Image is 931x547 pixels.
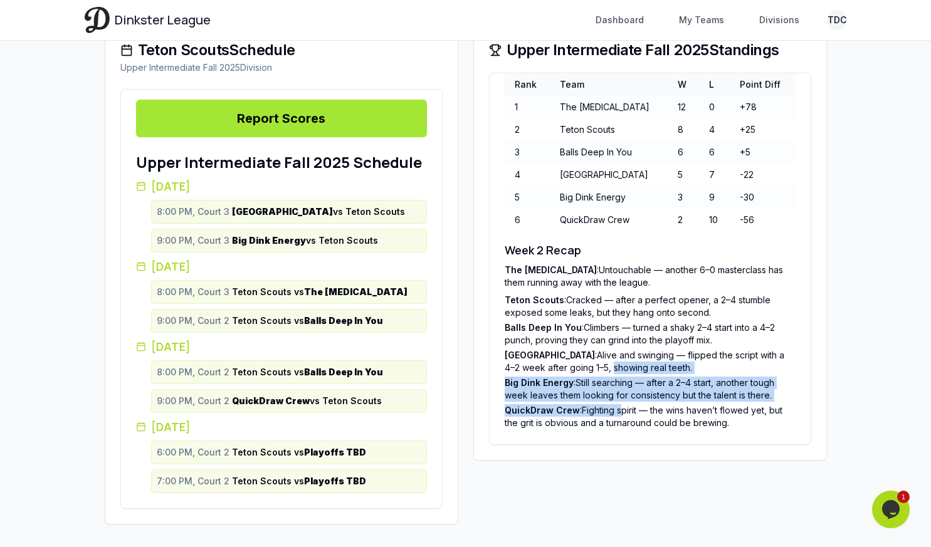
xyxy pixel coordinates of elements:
[588,9,651,31] a: Dashboard
[115,11,211,29] span: Dinkster League
[232,286,408,298] span: Teton Scouts vs
[505,294,796,319] li: : Cracked — after a perfect opener, a 2–4 stumble exposed some leaks, but they hang onto second.
[505,264,796,289] li: : Untouchable — another 6–0 masterclass has them running away with the league.
[505,264,597,275] span: The [MEDICAL_DATA]
[232,395,310,406] strong: QuickDraw Crew
[157,366,229,378] span: 8:00 PM, Court 2
[157,234,229,247] span: 9:00 PM, Court 3
[505,377,796,402] li: : Still searching — after a 2–4 start, another tough week leaves them looking for consistency but...
[304,367,383,377] strong: Balls Deep In You
[668,164,699,186] td: 5
[232,446,366,459] span: Teton Scouts vs
[505,405,580,415] span: QuickDraw Crew
[157,446,229,459] span: 6:00 PM, Court 2
[668,96,699,118] td: 12
[872,491,912,528] iframe: chat widget
[668,141,699,164] td: 6
[505,350,595,360] span: [GEOGRAPHIC_DATA]
[304,476,366,486] strong: Playoffs TBD
[550,96,668,118] td: The [MEDICAL_DATA]
[304,315,383,326] strong: Balls Deep In You
[505,186,550,209] td: 5
[550,73,668,96] th: Team
[699,141,730,164] td: 6
[120,43,443,58] div: Teton Scouts Schedule
[505,321,796,346] li: : Climbers — turned a shaky 2–4 start into a 4–2 punch, proving they can grind into the playoff mix.
[489,43,811,58] div: Upper Intermediate Fall 2025 Standings
[505,322,582,333] span: Balls Deep In You
[136,258,427,275] h3: [DATE]
[232,395,382,407] span: vs Teton Scouts
[730,209,795,231] td: -56
[232,206,333,217] strong: [GEOGRAPHIC_DATA]
[304,286,408,297] strong: The [MEDICAL_DATA]
[730,164,795,186] td: -22
[157,315,229,327] span: 9:00 PM, Court 2
[232,475,366,487] span: Teton Scouts vs
[730,141,795,164] td: +5
[730,186,795,209] td: -30
[699,164,730,186] td: 7
[85,7,211,33] a: Dinkster League
[699,118,730,141] td: 4
[699,96,730,118] td: 0
[550,141,668,164] td: Balls Deep In You
[668,73,699,96] th: W
[505,404,796,429] li: : Fighting spirit — the wins haven’t flowed yet, but the grit is obvious and a turnaround could b...
[730,118,795,141] td: +25
[232,234,378,247] span: vs Teton Scouts
[136,418,427,435] h3: [DATE]
[232,366,383,378] span: Teton Scouts vs
[699,209,730,231] td: 10
[304,447,366,457] strong: Playoffs TBD
[699,73,730,96] th: L
[505,96,550,118] td: 1
[232,315,383,327] span: Teton Scouts vs
[505,209,550,231] td: 6
[85,7,110,33] img: Dinkster
[136,338,427,355] h3: [DATE]
[550,164,668,186] td: [GEOGRAPHIC_DATA]
[505,241,796,259] h2: Week 2 Recap
[157,475,229,487] span: 7:00 PM, Court 2
[550,186,668,209] td: Big Dink Energy
[120,61,443,74] div: Upper Intermediate Fall 2025 Division
[505,377,574,388] span: Big Dink Energy
[505,164,550,186] td: 4
[505,73,550,96] th: Rank
[505,294,564,305] span: Teton Scouts
[671,9,732,31] a: My Teams
[668,186,699,209] td: 3
[699,186,730,209] td: 9
[505,141,550,164] td: 3
[505,118,550,141] td: 2
[752,9,807,31] a: Divisions
[730,73,795,96] th: Point Diff
[550,209,668,231] td: QuickDraw Crew
[827,10,847,30] button: TDC
[730,96,795,118] td: +78
[136,100,427,137] a: Report Scores
[136,177,427,195] h3: [DATE]
[668,118,699,141] td: 8
[550,118,668,141] td: Teton Scouts
[157,206,229,218] span: 8:00 PM, Court 3
[232,235,306,246] strong: Big Dink Energy
[136,152,427,172] h1: Upper Intermediate Fall 2025 Schedule
[505,349,796,374] li: : Alive and swinging — flipped the script with a 4–2 week after going 1–5, showing real teeth.
[157,286,229,298] span: 8:00 PM, Court 3
[668,209,699,231] td: 2
[232,206,405,218] span: vs Teton Scouts
[157,395,229,407] span: 9:00 PM, Court 2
